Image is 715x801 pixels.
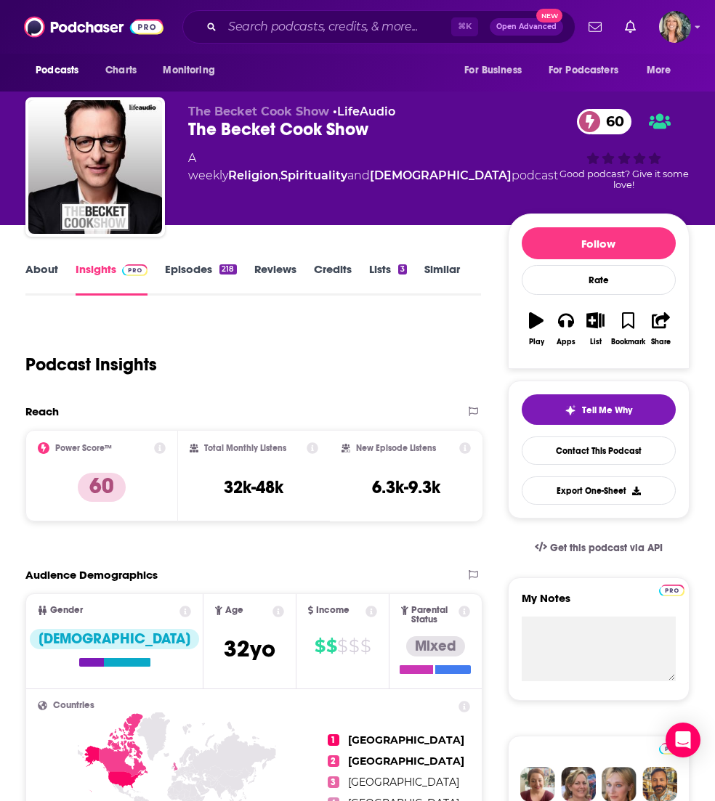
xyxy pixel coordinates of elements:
button: Follow [522,227,676,259]
span: For Podcasters [549,60,618,81]
div: Play [529,338,544,346]
span: , [278,168,280,182]
button: Show profile menu [659,11,691,43]
span: 60 [591,109,631,134]
a: InsightsPodchaser Pro [76,262,148,296]
a: Pro website [659,741,684,755]
span: $ [326,635,336,658]
a: 60 [577,109,631,134]
img: Podchaser Pro [659,743,684,755]
a: [DEMOGRAPHIC_DATA] [370,168,512,182]
button: Share [646,303,676,355]
p: 60 [78,473,126,502]
span: $ [337,635,347,658]
a: Religion [228,168,278,182]
div: Search podcasts, credits, & more... [182,10,575,44]
span: 3 [328,776,339,788]
span: [GEOGRAPHIC_DATA] [348,776,459,789]
h2: Audience Demographics [25,568,158,582]
span: Gender [50,606,83,615]
a: Lists3 [369,262,407,296]
div: 218 [219,264,236,275]
button: Open AdvancedNew [490,18,563,36]
span: $ [349,635,359,658]
span: Tell Me Why [582,404,632,416]
a: Get this podcast via API [523,530,674,566]
img: tell me why sparkle [565,404,576,416]
div: Open Intercom Messenger [666,723,700,757]
img: User Profile [659,11,691,43]
div: 60Good podcast? Give it some love! [558,105,690,195]
span: 1 [328,734,339,746]
a: Episodes218 [165,262,236,296]
a: Pro website [659,582,684,596]
span: ⌘ K [451,17,478,36]
a: Show notifications dropdown [619,15,642,39]
button: open menu [454,57,540,84]
span: and [347,168,370,182]
div: Rate [522,265,676,295]
img: Podchaser Pro [122,264,148,276]
a: About [25,262,58,296]
span: The Becket Cook Show [188,105,329,118]
img: The Becket Cook Show [28,100,162,234]
span: Podcasts [36,60,78,81]
a: LifeAudio [337,105,395,118]
div: 3 [398,264,407,275]
span: Get this podcast via API [550,542,663,554]
img: Podchaser Pro [659,585,684,596]
span: Parental Status [411,606,456,625]
span: 2 [328,755,339,767]
div: Share [651,338,671,346]
label: My Notes [522,591,676,617]
a: Similar [424,262,460,296]
a: Contact This Podcast [522,436,676,465]
button: open menu [153,57,233,84]
span: [GEOGRAPHIC_DATA] [348,733,464,747]
input: Search podcasts, credits, & more... [222,15,451,38]
h3: 6.3k-9.3k [372,476,440,498]
div: A weekly podcast [188,150,558,184]
h2: Total Monthly Listens [204,443,286,453]
div: List [590,338,602,346]
span: Countries [53,701,94,710]
button: tell me why sparkleTell Me Why [522,394,676,425]
button: open menu [539,57,639,84]
a: Reviews [254,262,296,296]
span: Charts [105,60,137,81]
span: [GEOGRAPHIC_DATA] [348,755,464,768]
a: Charts [96,57,145,84]
span: Age [225,606,243,615]
div: Apps [557,338,575,346]
button: open menu [637,57,690,84]
button: Bookmark [610,303,646,355]
span: $ [360,635,371,658]
span: $ [315,635,325,658]
a: Spirituality [280,168,347,182]
h1: Podcast Insights [25,354,157,375]
div: Bookmark [611,338,645,346]
span: • [333,105,395,118]
button: open menu [25,57,97,84]
span: New [536,9,562,23]
button: List [581,303,610,355]
span: For Business [464,60,522,81]
span: More [647,60,671,81]
span: 32 yo [224,635,275,663]
h3: 32k-48k [224,476,283,498]
a: Show notifications dropdown [583,15,607,39]
span: Logged in as lisa.beech [659,11,691,43]
span: Good podcast? Give it some love! [560,168,689,190]
img: Podchaser - Follow, Share and Rate Podcasts [24,13,163,41]
span: Open Advanced [496,23,557,31]
h2: New Episode Listens [356,443,436,453]
span: Income [316,606,350,615]
h2: Reach [25,404,59,418]
button: Export One-Sheet [522,476,676,505]
a: Credits [314,262,352,296]
button: Apps [552,303,581,355]
h2: Power Score™ [55,443,112,453]
div: Mixed [406,636,465,656]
